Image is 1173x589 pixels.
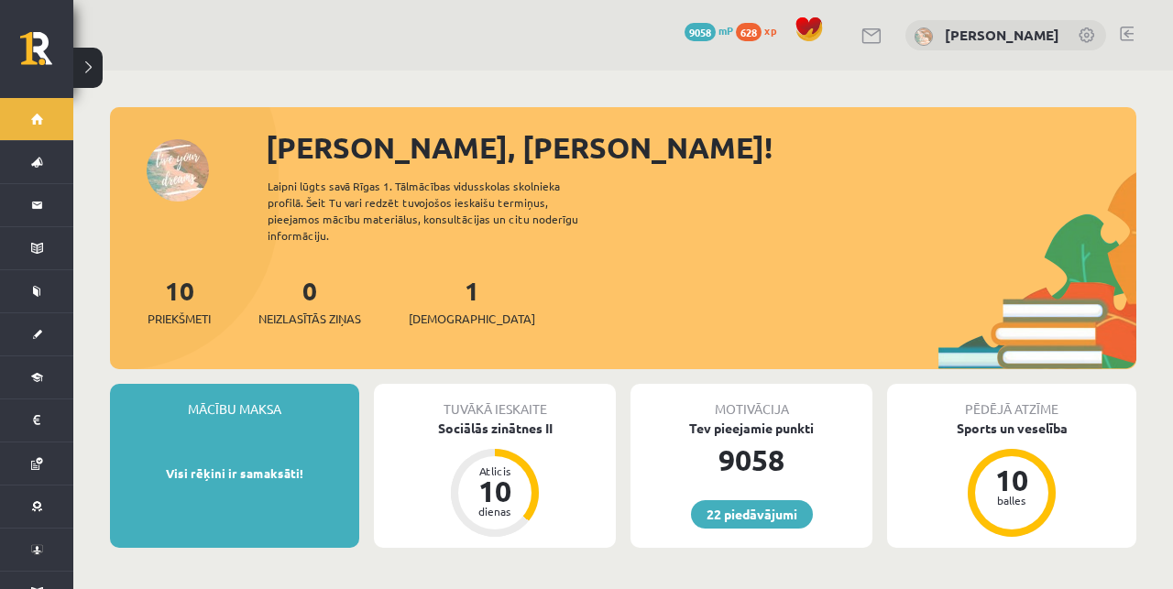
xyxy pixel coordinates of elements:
a: Sociālās zinātnes II Atlicis 10 dienas [374,419,616,540]
div: Tuvākā ieskaite [374,384,616,419]
span: Neizlasītās ziņas [258,310,361,328]
div: [PERSON_NAME], [PERSON_NAME]! [266,125,1136,169]
a: 9058 mP [685,23,733,38]
a: 22 piedāvājumi [691,500,813,529]
div: 9058 [630,438,872,482]
div: 10 [467,476,522,506]
div: Sports un veselība [887,419,1136,438]
div: Atlicis [467,465,522,476]
span: xp [764,23,776,38]
span: mP [718,23,733,38]
div: Mācību maksa [110,384,359,419]
span: 628 [736,23,762,41]
img: Marta Laura Neļķe [915,27,933,46]
div: balles [984,495,1039,506]
div: Motivācija [630,384,872,419]
div: 10 [984,465,1039,495]
a: Sports un veselība 10 balles [887,419,1136,540]
a: 0Neizlasītās ziņas [258,274,361,328]
a: 10Priekšmeti [148,274,211,328]
span: Priekšmeti [148,310,211,328]
a: 628 xp [736,23,785,38]
div: Pēdējā atzīme [887,384,1136,419]
div: Sociālās zinātnes II [374,419,616,438]
a: [PERSON_NAME] [945,26,1059,44]
div: dienas [467,506,522,517]
div: Laipni lūgts savā Rīgas 1. Tālmācības vidusskolas skolnieka profilā. Šeit Tu vari redzēt tuvojošo... [268,178,610,244]
p: Visi rēķini ir samaksāti! [119,464,350,483]
span: 9058 [685,23,716,41]
span: [DEMOGRAPHIC_DATA] [409,310,535,328]
div: Tev pieejamie punkti [630,419,872,438]
a: 1[DEMOGRAPHIC_DATA] [409,274,535,328]
a: Rīgas 1. Tālmācības vidusskola [20,32,73,78]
